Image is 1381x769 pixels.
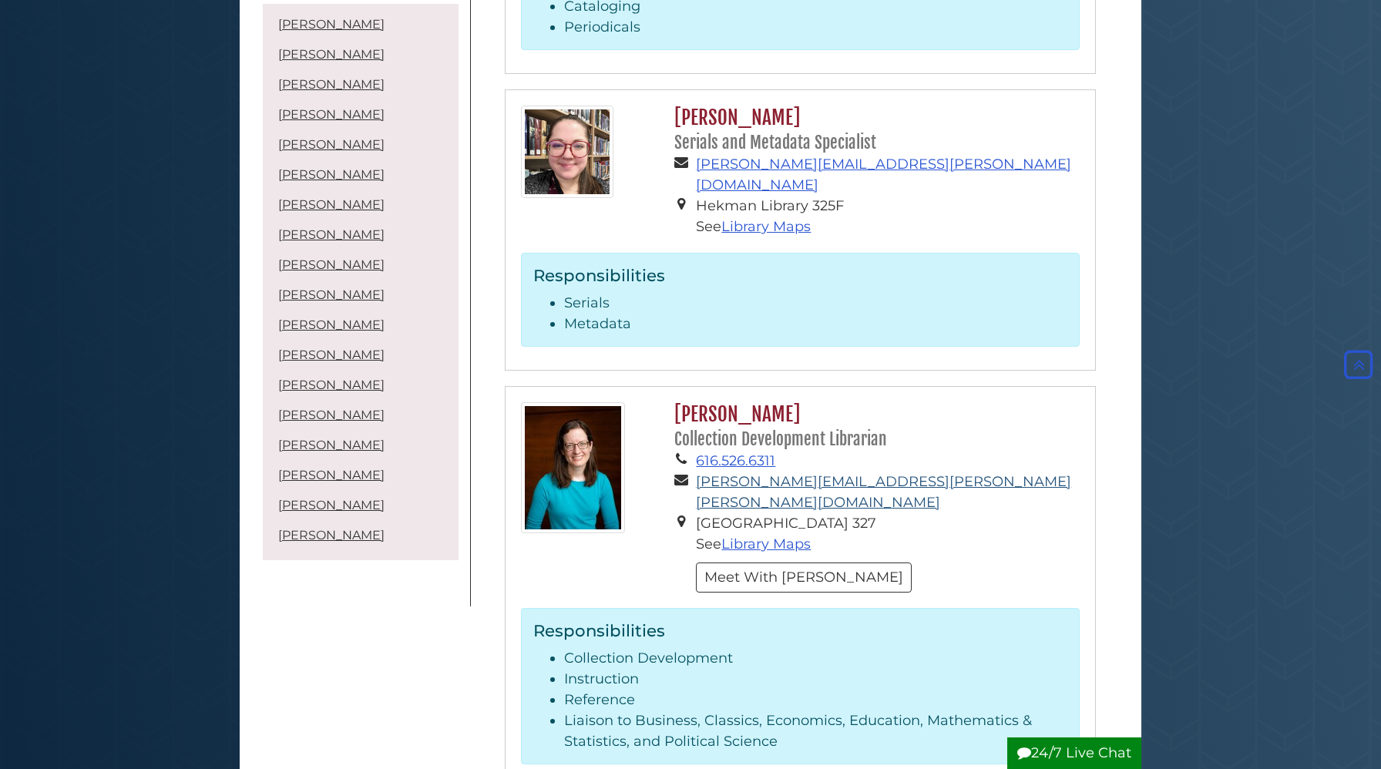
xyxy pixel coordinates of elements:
a: Library Maps [721,218,811,235]
button: Meet With [PERSON_NAME] [696,562,912,593]
a: [PERSON_NAME] [278,107,385,122]
li: Metadata [564,314,1067,334]
a: [PERSON_NAME][EMAIL_ADDRESS][PERSON_NAME][DOMAIN_NAME] [696,156,1071,193]
a: [PERSON_NAME] [278,317,385,332]
a: [PERSON_NAME] [278,17,385,32]
button: 24/7 Live Chat [1007,737,1141,769]
a: [PERSON_NAME] [278,408,385,422]
small: Collection Development Librarian [674,429,887,449]
li: Serials [564,293,1067,314]
li: [GEOGRAPHIC_DATA] 327 See [696,513,1080,555]
a: Library Maps [721,536,811,552]
a: [PERSON_NAME] [278,468,385,482]
li: Collection Development [564,648,1067,669]
a: [PERSON_NAME][EMAIL_ADDRESS][PERSON_NAME][PERSON_NAME][DOMAIN_NAME] [696,473,1071,511]
a: [PERSON_NAME] [278,438,385,452]
a: [PERSON_NAME] [278,257,385,272]
img: Katherine_Swart_125x160.jpg [521,402,625,533]
a: [PERSON_NAME] [278,47,385,62]
a: 616.526.6311 [696,452,775,469]
small: Serials and Metadata Specialist [674,133,876,153]
img: emily-mitchell-russner.jpg [521,106,613,198]
li: Liaison to Business, Classics, Economics, Education, Mathematics & Statistics, and Political Science [564,710,1067,752]
h2: [PERSON_NAME] [667,402,1080,451]
li: Reference [564,690,1067,710]
a: [PERSON_NAME] [278,197,385,212]
li: Periodicals [564,17,1067,38]
a: [PERSON_NAME] [278,378,385,392]
a: [PERSON_NAME] [278,528,385,542]
h3: Responsibilities [533,265,1067,285]
a: [PERSON_NAME] [278,77,385,92]
a: Back to Top [1340,357,1377,374]
a: [PERSON_NAME] [278,287,385,302]
li: Hekman Library 325F See [696,196,1080,237]
a: [PERSON_NAME] [278,498,385,512]
a: [PERSON_NAME] [278,348,385,362]
li: Instruction [564,669,1067,690]
a: [PERSON_NAME] [278,167,385,182]
h2: [PERSON_NAME] [667,106,1080,154]
h3: Responsibilities [533,620,1067,640]
a: [PERSON_NAME] [278,227,385,242]
a: [PERSON_NAME] [278,137,385,152]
